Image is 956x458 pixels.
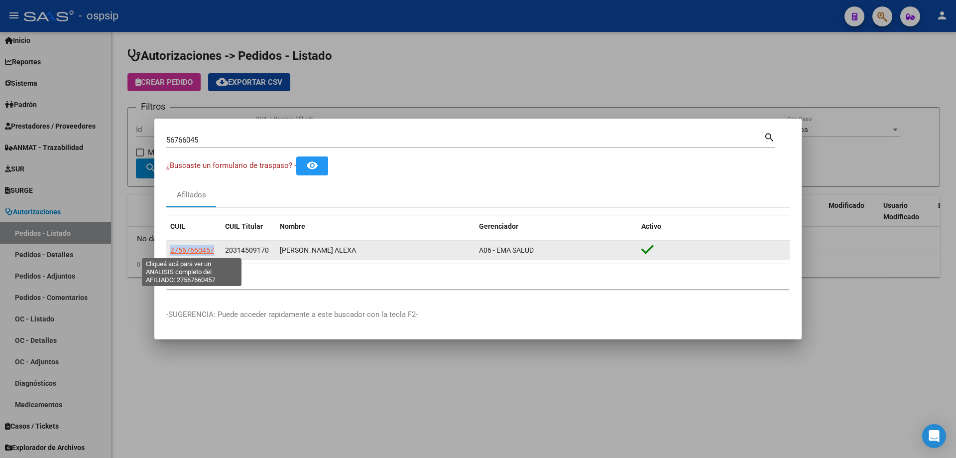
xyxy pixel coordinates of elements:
span: Gerenciador [479,222,518,230]
mat-icon: remove_red_eye [306,159,318,171]
span: Activo [641,222,661,230]
span: Nombre [280,222,305,230]
span: 27567660457 [170,246,214,254]
datatable-header-cell: Nombre [276,216,475,237]
p: -SUGERENCIA: Puede acceder rapidamente a este buscador con la tecla F2- [166,309,790,320]
span: ¿Buscaste un formulario de traspaso? - [166,161,296,170]
div: Afiliados [177,189,206,201]
div: [PERSON_NAME] ALEXA [280,245,471,256]
div: 1 total [166,264,790,289]
span: CUIL [170,222,185,230]
div: Open Intercom Messenger [922,424,946,448]
span: CUIL Titular [225,222,263,230]
datatable-header-cell: Gerenciador [475,216,637,237]
datatable-header-cell: CUIL Titular [221,216,276,237]
span: 20314509170 [225,246,269,254]
datatable-header-cell: CUIL [166,216,221,237]
span: A06 - EMA SALUD [479,246,534,254]
mat-icon: search [764,131,775,143]
datatable-header-cell: Activo [637,216,790,237]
